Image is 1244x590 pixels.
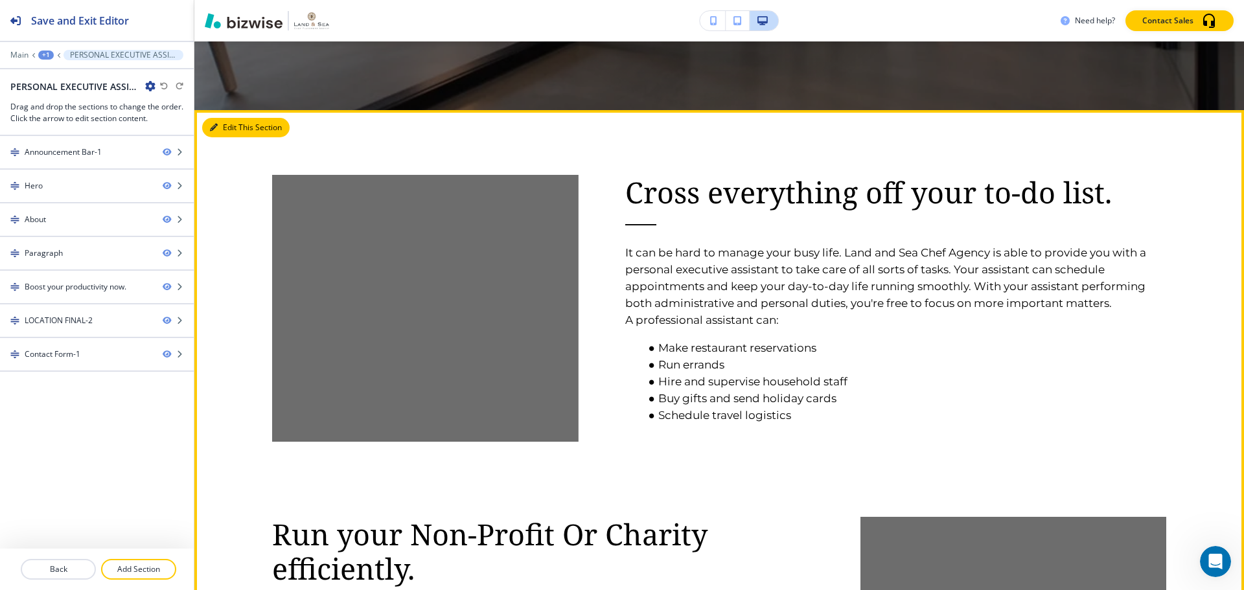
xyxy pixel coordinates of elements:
img: Bizwise Logo [205,13,282,28]
button: Contact Sales [1125,10,1234,31]
li: Make restaurant reservations [641,339,1166,356]
img: Your Logo [294,12,329,28]
img: Drag [10,316,19,325]
h3: Drag and drop the sections to change the order. Click the arrow to edit section content. [10,101,183,124]
li: Buy gifts and send holiday cards [641,390,1166,407]
iframe: Intercom live chat [1200,546,1231,577]
img: Drag [10,249,19,258]
p: A professional assistant can: [625,312,1167,328]
button: Edit This Section [202,118,290,137]
div: LOCATION FINAL-2 [25,315,93,326]
div: About [25,214,46,225]
img: Drag [10,181,19,190]
p: Cross everything off your to-do list. [625,175,1167,209]
img: Drag [10,215,19,224]
li: Hire and supervise household staff [641,373,1166,390]
p: Back [22,563,95,575]
img: Drag [10,350,19,359]
li: Run errands [641,356,1166,373]
p: Run your Non-Profit Or Charity efficiently. [272,517,814,585]
div: Announcement Bar-1 [25,146,102,158]
div: Boost your productivity now. [25,281,126,293]
button: Main [10,51,29,60]
p: It can be hard to manage your busy life. Land and Sea Chef Agency is able to provide you with a p... [625,244,1167,312]
img: Drag [10,148,19,157]
li: Schedule travel logistics [641,407,1166,424]
div: Contact Form-1 [25,348,80,360]
p: PERSONAL EXECUTIVE ASSISTANT [70,51,177,60]
h3: Need help? [1075,15,1115,27]
div: Paragraph [25,247,63,259]
button: PERSONAL EXECUTIVE ASSISTANT [63,50,183,60]
button: +1 [38,51,54,60]
h2: Save and Exit Editor [31,13,129,28]
div: Hero [25,180,43,192]
button: Back [21,559,96,580]
img: Drag [10,282,19,291]
button: Add Section [101,559,176,580]
h2: PERSONAL EXECUTIVE ASSISTANT [10,80,140,93]
p: Contact Sales [1142,15,1193,27]
img: placeholder_rectangle.jpg [272,175,579,442]
p: Add Section [102,563,175,575]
